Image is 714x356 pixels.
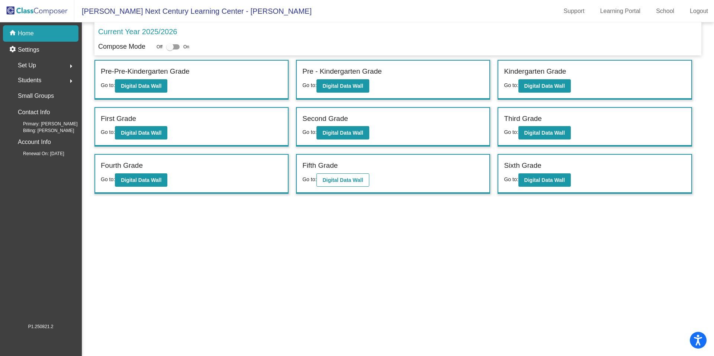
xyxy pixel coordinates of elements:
span: Billing: [PERSON_NAME] [11,127,74,134]
span: Students [18,75,41,86]
span: Renewal On: [DATE] [11,150,64,157]
button: Digital Data Wall [316,126,369,139]
a: Support [558,5,591,17]
b: Digital Data Wall [322,83,363,89]
p: Home [18,29,34,38]
label: Pre-Pre-Kindergarten Grade [101,66,190,77]
label: Second Grade [302,113,348,124]
label: First Grade [101,113,136,124]
span: Primary: [PERSON_NAME] [11,121,78,127]
b: Digital Data Wall [524,83,565,89]
span: On [183,44,189,50]
b: Digital Data Wall [121,130,161,136]
span: Set Up [18,60,36,71]
label: Pre - Kindergarten Grade [302,66,382,77]
span: Go to: [302,129,316,135]
button: Digital Data Wall [115,173,167,187]
p: Settings [18,45,39,54]
mat-icon: arrow_right [67,77,75,86]
span: Go to: [504,176,518,182]
button: Digital Data Wall [518,126,571,139]
button: Digital Data Wall [316,79,369,93]
span: Go to: [101,129,115,135]
span: Go to: [101,176,115,182]
a: School [650,5,680,17]
mat-icon: home [9,29,18,38]
b: Digital Data Wall [322,130,363,136]
span: [PERSON_NAME] Next Century Learning Center - [PERSON_NAME] [74,5,312,17]
span: Go to: [504,129,518,135]
mat-icon: arrow_right [67,62,75,71]
button: Digital Data Wall [518,79,571,93]
a: Logout [684,5,714,17]
a: Learning Portal [594,5,647,17]
label: Third Grade [504,113,541,124]
span: Go to: [101,82,115,88]
span: Go to: [302,82,316,88]
span: Off [157,44,163,50]
span: Go to: [504,82,518,88]
button: Digital Data Wall [115,126,167,139]
p: Contact Info [18,107,50,118]
button: Digital Data Wall [518,173,571,187]
b: Digital Data Wall [322,177,363,183]
p: Account Info [18,137,51,147]
label: Fourth Grade [101,160,143,171]
p: Compose Mode [98,42,145,52]
label: Kindergarten Grade [504,66,566,77]
label: Sixth Grade [504,160,541,171]
b: Digital Data Wall [524,130,565,136]
b: Digital Data Wall [524,177,565,183]
p: Small Groups [18,91,54,101]
span: Go to: [302,176,316,182]
b: Digital Data Wall [121,83,161,89]
mat-icon: settings [9,45,18,54]
p: Current Year 2025/2026 [98,26,177,37]
button: Digital Data Wall [115,79,167,93]
label: Fifth Grade [302,160,338,171]
button: Digital Data Wall [316,173,369,187]
b: Digital Data Wall [121,177,161,183]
